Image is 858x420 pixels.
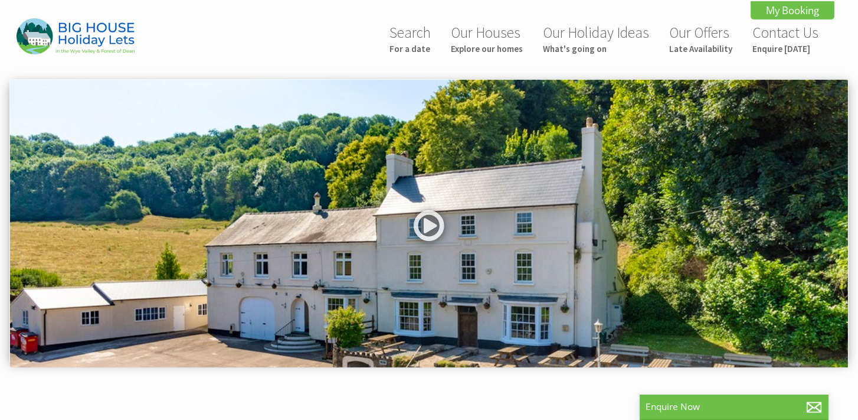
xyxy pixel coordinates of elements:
small: Late Availability [669,43,732,54]
a: Contact UsEnquire [DATE] [752,23,818,54]
a: SearchFor a date [389,23,431,54]
small: What's going on [543,43,649,54]
a: My Booking [751,1,834,19]
a: Our OffersLate Availability [669,23,732,54]
a: Our Holiday IdeasWhat's going on [543,23,649,54]
a: Our HousesExplore our homes [451,23,523,54]
small: Explore our homes [451,43,523,54]
p: Enquire Now [646,401,823,413]
small: Enquire [DATE] [752,43,818,54]
img: Big House Holiday Lets [17,18,135,54]
small: For a date [389,43,431,54]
